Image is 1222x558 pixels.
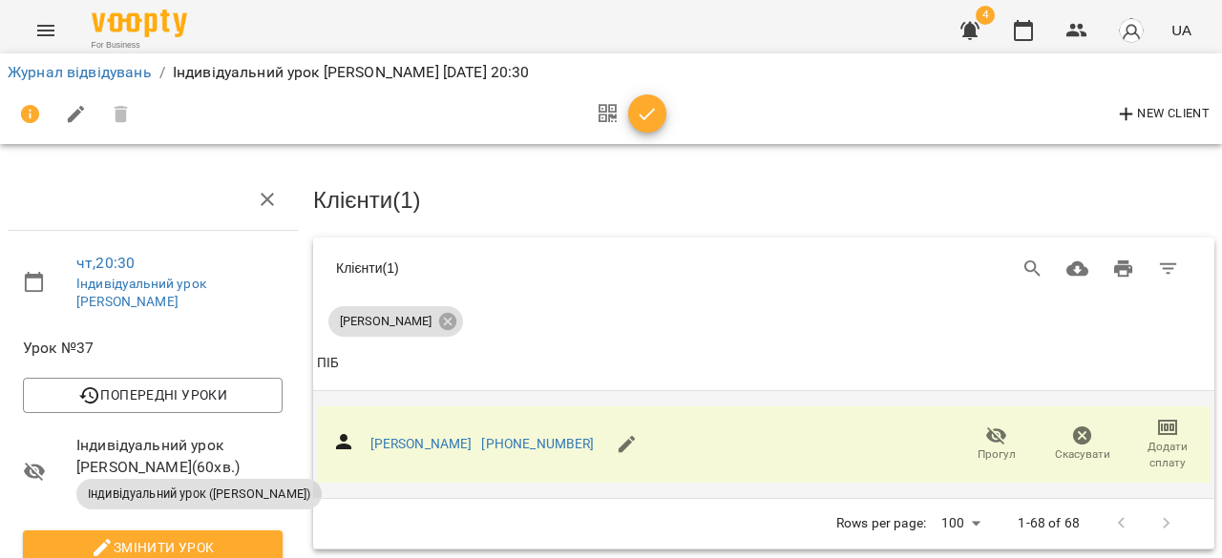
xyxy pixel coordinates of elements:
span: Індивідуальний урок ([PERSON_NAME]) [76,486,322,503]
a: Журнал відвідувань [8,63,152,81]
div: Table Toolbar [313,238,1214,299]
button: Фільтр [1146,246,1191,292]
a: [PHONE_NUMBER] [481,436,594,451]
div: Sort [317,352,339,375]
button: Скасувати [1040,418,1126,471]
nav: breadcrumb [8,61,1214,84]
button: Search [1010,246,1056,292]
div: ПІБ [317,352,339,375]
span: UA [1171,20,1191,40]
p: Індивідуальний урок [PERSON_NAME] [DATE] 20:30 [173,61,530,84]
span: Прогул [978,446,1016,463]
button: UA [1164,12,1199,48]
span: Скасувати [1055,446,1110,463]
span: Попередні уроки [38,383,267,406]
span: Урок №37 [23,337,283,360]
a: [PERSON_NAME] [370,436,473,451]
img: Voopty Logo [92,10,187,37]
button: Попередні уроки [23,378,283,412]
button: Прогул [954,418,1040,471]
p: 1-68 of 68 [1018,514,1079,533]
span: ПІБ [317,352,1211,375]
li: / [159,61,165,84]
span: [PERSON_NAME] [328,313,443,330]
a: Індивідуальний урок [PERSON_NAME] [76,276,206,310]
span: Індивідуальний урок [PERSON_NAME] ( 60 хв. ) [76,434,283,479]
span: 4 [976,6,995,25]
div: Клієнти ( 1 ) [336,258,705,278]
span: For Business [92,39,187,52]
button: Додати сплату [1125,418,1211,471]
p: Rows per page: [836,514,926,533]
div: 100 [934,509,987,537]
button: Друк [1101,246,1147,292]
a: чт , 20:30 [76,254,135,272]
button: New Client [1110,99,1214,130]
div: [PERSON_NAME] [328,306,463,337]
span: New Client [1115,103,1210,126]
button: Завантажити CSV [1055,246,1101,292]
img: avatar_s.png [1118,17,1145,44]
button: Menu [23,8,69,53]
h3: Клієнти ( 1 ) [313,188,1214,213]
span: Додати сплату [1136,439,1199,471]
